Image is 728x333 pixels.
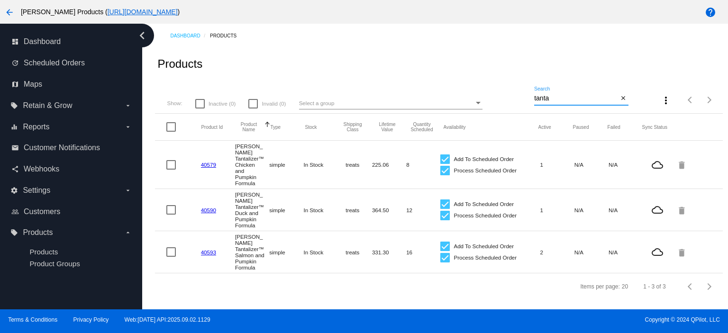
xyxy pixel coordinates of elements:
mat-cell: simple [269,247,303,258]
span: Scheduled Orders [24,59,85,67]
button: Next page [700,90,719,109]
mat-icon: cloud_queue [643,159,672,171]
a: Privacy Policy [73,316,109,323]
mat-icon: close [620,95,627,102]
i: equalizer [10,123,18,131]
mat-cell: 8 [406,159,440,170]
mat-cell: simple [269,205,303,216]
button: Previous page [681,90,700,109]
a: 40593 [201,249,216,255]
span: Products [29,248,58,256]
span: Maps [24,80,42,89]
a: [URL][DOMAIN_NAME] [108,8,178,16]
mat-cell: 364.50 [372,205,406,216]
mat-cell: N/A [574,205,609,216]
button: Change sorting for LifetimeValue [374,122,400,132]
i: arrow_drop_down [124,229,132,236]
mat-cell: [PERSON_NAME] Tantalizer™ Chicken and Pumpkin Formula [235,141,269,189]
span: Customers [24,207,60,216]
div: 20 [622,283,628,290]
mat-cell: treats [338,247,372,258]
a: dashboard Dashboard [11,34,132,49]
i: map [11,81,19,88]
button: Change sorting for ProductName [236,122,262,132]
button: Change sorting for ExternalId [201,124,223,130]
mat-cell: [PERSON_NAME] Tantalizer™ Duck and Pumpkin Formula [235,189,269,231]
button: Previous page [681,277,700,296]
span: Webhooks [24,165,59,173]
i: chevron_left [135,28,150,43]
i: settings [10,187,18,194]
mat-icon: arrow_back [4,7,15,18]
button: Change sorting for TotalQuantityScheduledPaused [573,124,589,130]
a: 40590 [201,207,216,213]
span: Select a group [299,100,335,106]
mat-cell: N/A [574,159,609,170]
mat-cell: treats [338,205,372,216]
button: Change sorting for TotalQuantityFailed [608,124,620,130]
mat-cell: 225.06 [372,159,406,170]
span: Process Scheduled Order [454,252,517,263]
button: Change sorting for ProductType [270,124,281,130]
mat-icon: help [705,7,716,18]
span: Add To Scheduled Order [454,241,514,252]
button: Change sorting for StockLevel [305,124,317,130]
mat-cell: In Stock [303,247,337,258]
span: Invalid (0) [262,98,286,109]
mat-cell: N/A [609,247,643,258]
span: Add To Scheduled Order [454,198,514,210]
mat-select: Select a group [299,98,482,109]
span: Add To Scheduled Order [454,153,514,165]
a: Product Groups [29,260,80,268]
i: email [11,144,19,152]
mat-cell: 12 [406,205,440,216]
i: share [11,165,19,173]
mat-cell: N/A [574,247,609,258]
mat-icon: delete [677,203,688,217]
mat-header-cell: Availability [444,125,538,130]
i: dashboard [11,38,19,45]
a: Terms & Conditions [8,316,57,323]
mat-icon: more_vert [660,95,672,106]
span: Process Scheduled Order [454,165,517,176]
span: [PERSON_NAME] Products ( ) [21,8,180,16]
i: update [11,59,19,67]
mat-cell: treats [338,159,372,170]
span: Settings [23,186,50,195]
mat-cell: In Stock [303,159,337,170]
button: Change sorting for ShippingClass [340,122,366,132]
mat-cell: simple [269,159,303,170]
button: Change sorting for ValidationErrorCode [642,124,667,130]
input: Search [534,95,619,102]
mat-cell: N/A [609,159,643,170]
i: people_outline [11,208,19,216]
a: map Maps [11,77,132,92]
a: Dashboard [170,28,210,43]
span: Reports [23,123,49,131]
mat-icon: delete [677,245,688,260]
mat-cell: In Stock [303,205,337,216]
span: Retain & Grow [23,101,72,110]
div: Items per page: [580,283,619,290]
mat-icon: cloud_queue [643,204,672,216]
a: email Customer Notifications [11,140,132,155]
mat-cell: 16 [406,247,440,258]
span: Copyright © 2024 QPilot, LLC [372,316,720,323]
span: Products [23,228,53,237]
i: local_offer [10,102,18,109]
a: people_outline Customers [11,204,132,219]
a: share Webhooks [11,162,132,177]
mat-cell: 1 [540,205,574,216]
mat-icon: delete [677,157,688,172]
mat-cell: 2 [540,247,574,258]
span: Dashboard [24,37,61,46]
mat-cell: N/A [609,205,643,216]
div: 1 - 3 of 3 [643,283,665,290]
mat-cell: 1 [540,159,574,170]
a: update Scheduled Orders [11,55,132,71]
button: Change sorting for TotalQuantityScheduledActive [538,124,551,130]
mat-cell: [PERSON_NAME] Tantalizer™ Salmon and Pumpkin Formula [235,231,269,273]
a: Products [210,28,245,43]
span: Show: [167,100,182,106]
